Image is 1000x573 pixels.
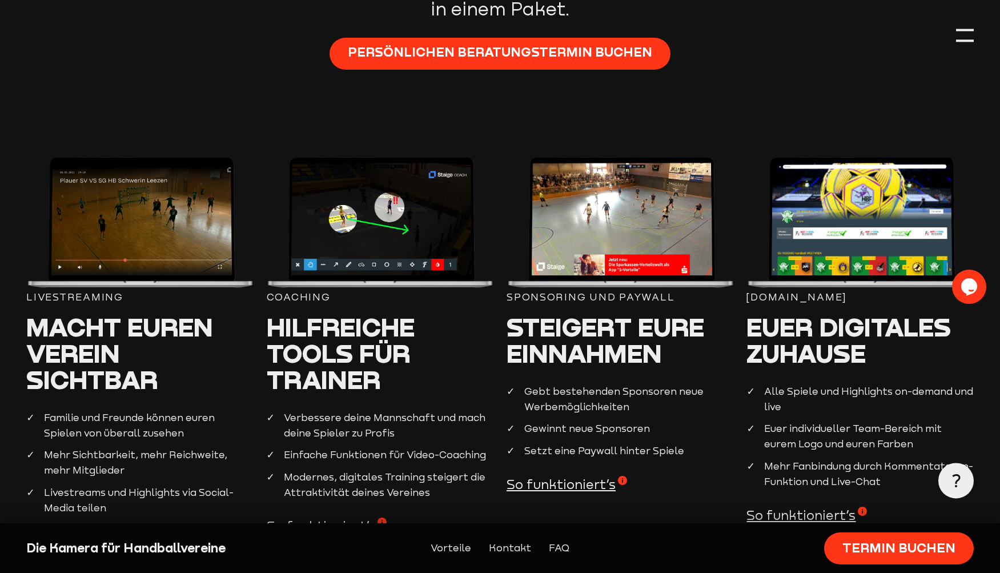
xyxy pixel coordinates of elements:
[746,311,951,368] span: Euer digitales Zuhause
[507,384,733,415] li: Gebt bestehenden Sponsoren neue Werbemöglichkeiten
[507,290,733,305] div: Sponsoring und paywall
[26,410,253,441] li: Familie und Freunde können euren Spielen von überall zusehen
[267,410,493,441] li: Verbessere deine Mannschaft und mach deine Spieler zu Profis
[507,421,733,436] li: Gewinnt neue Sponsoren
[746,384,973,415] li: Alle Spiele und Highlights on-demand und live
[746,459,973,490] li: Mehr Fanbindung durch Kommentatoren-Funktion und Live-Chat
[746,421,973,452] li: Euer individueller Team-Bereich mit eurem Logo und euren Farben
[267,470,493,500] li: Modernes, digitales Training steigert die Attraktivität deines Vereines
[746,290,973,305] div: [DOMAIN_NAME]
[267,157,493,289] img: Group-181.png
[26,290,253,305] div: Livestreaming
[26,539,253,557] div: Die Kamera für Handballvereine
[824,532,974,564] a: Termin buchen
[348,44,652,62] span: Persönlichen Beratungstermin buchen
[507,476,627,494] span: So funktioniert’s
[507,157,733,289] img: MacBook-Pro-16-1.png
[267,311,415,395] span: Hilfreiche Tools für Trainer
[267,290,493,305] div: Coaching
[26,447,253,478] li: Mehr Sichtbarkeit, mehr Reichweite, mehr Mitglieder
[26,485,253,516] li: Livestreams und Highlights via Social-Media teilen
[952,270,989,304] iframe: chat widget
[26,311,213,395] span: Macht euren Verein sichtbar
[507,443,733,459] li: Setzt eine Paywall hinter Spiele
[746,157,973,289] img: MacBook-Pro-16-3.png
[330,38,670,70] a: Persönlichen Beratungstermin buchen
[267,447,493,463] li: Einfache Funktionen für Video-Coaching
[489,540,531,556] a: Kontakt
[431,540,471,556] a: Vorteile
[746,507,867,524] span: So funktioniert’s
[549,540,569,556] a: FAQ
[26,157,253,289] img: MacBook-Pro-16-4.png
[507,311,704,368] span: Steigert eure Einnahmen
[267,518,387,535] span: So funktioniert’s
